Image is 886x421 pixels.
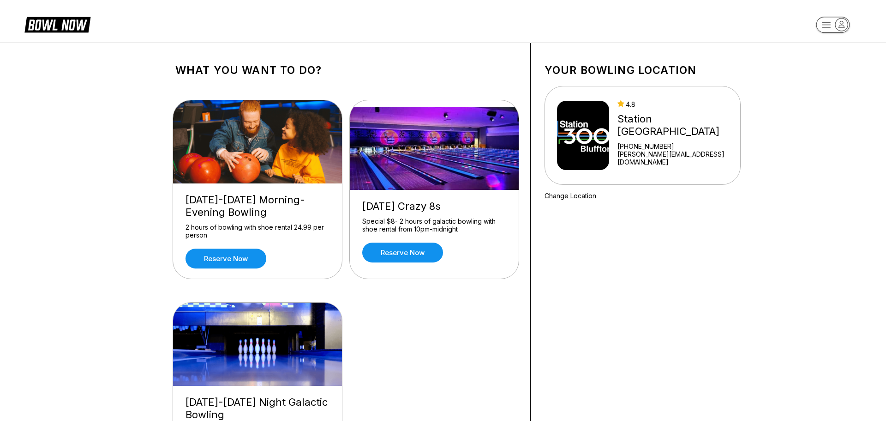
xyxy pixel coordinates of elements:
img: Friday-Sunday Morning-Evening Bowling [173,100,343,183]
a: [PERSON_NAME][EMAIL_ADDRESS][DOMAIN_NAME] [617,150,736,166]
div: [PHONE_NUMBER] [617,142,736,150]
a: Reserve now [362,243,443,262]
div: 4.8 [617,100,736,108]
div: [DATE]-[DATE] Night Galactic Bowling [186,396,329,421]
a: Reserve now [186,249,266,268]
h1: Your bowling location [545,64,741,77]
div: Special $8- 2 hours of galactic bowling with shoe rental from 10pm-midnight [362,217,506,233]
a: Change Location [545,192,596,200]
img: Friday-Saturday Night Galactic Bowling [173,303,343,386]
img: Station 300 Bluffton [557,101,609,170]
div: [DATE]-[DATE] Morning-Evening Bowling [186,194,329,219]
div: Station [GEOGRAPHIC_DATA] [617,113,736,138]
div: [DATE] Crazy 8s [362,200,506,213]
div: 2 hours of bowling with shoe rental 24.99 per person [186,223,329,239]
h1: What you want to do? [175,64,516,77]
img: Thursday Crazy 8s [350,107,520,190]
